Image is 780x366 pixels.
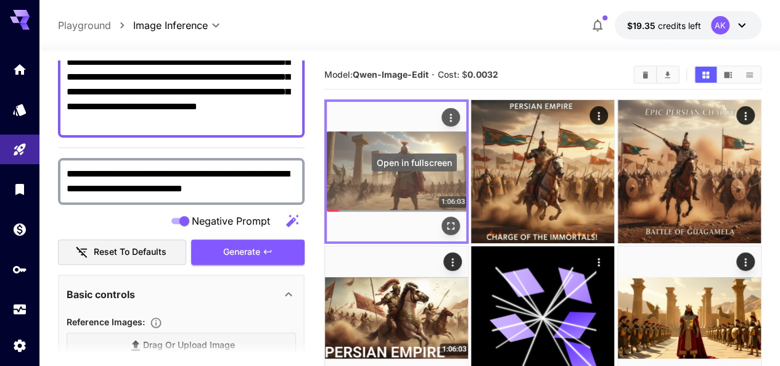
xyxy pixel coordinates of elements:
[627,19,701,32] div: $19.3516
[590,106,609,125] div: Actions
[615,11,762,40] button: $19.3516AK
[223,244,260,260] span: Generate
[467,69,498,80] b: 0.0032
[695,67,716,83] button: Show media in grid view
[133,18,208,33] span: Image Inference
[372,154,457,172] div: Open in fullscreen
[694,65,762,84] div: Show media in grid viewShow media in video viewShow media in list view
[736,252,755,271] div: Actions
[441,217,460,235] div: Open in fullscreen
[471,100,614,243] img: 2Q==
[12,222,27,237] div: Wallet
[12,181,27,197] div: Library
[12,142,27,157] div: Playground
[67,280,296,309] div: Basic controls
[443,252,462,271] div: Actions
[353,69,429,80] b: Qwen-Image-Edit
[191,239,305,265] button: Generate
[58,18,133,33] nav: breadcrumb
[192,214,270,228] span: Negative Prompt
[12,62,27,77] div: Home
[58,18,111,33] a: Playground
[67,287,135,302] p: Basic controls
[432,67,435,82] p: ·
[618,100,761,243] img: 9k=
[58,239,186,265] button: Reset to defaults
[145,317,167,329] button: Upload a reference image to guide the result. This is needed for Image-to-Image or Inpainting. Su...
[634,67,656,83] button: Clear All
[627,20,658,31] span: $19.35
[12,302,27,317] div: Usage
[327,102,466,241] img: 2Q==
[739,67,760,83] button: Show media in list view
[12,262,27,277] div: API Keys
[658,20,701,31] span: credits left
[441,108,460,127] div: Actions
[324,69,429,80] span: Model:
[633,65,679,84] div: Clear AllDownload All
[711,16,729,35] div: AK
[12,98,27,114] div: Models
[12,338,27,353] div: Settings
[590,252,609,271] div: Actions
[438,69,498,80] span: Cost: $
[717,67,739,83] button: Show media in video view
[67,317,145,327] span: Reference Images :
[657,67,678,83] button: Download All
[736,106,755,125] div: Actions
